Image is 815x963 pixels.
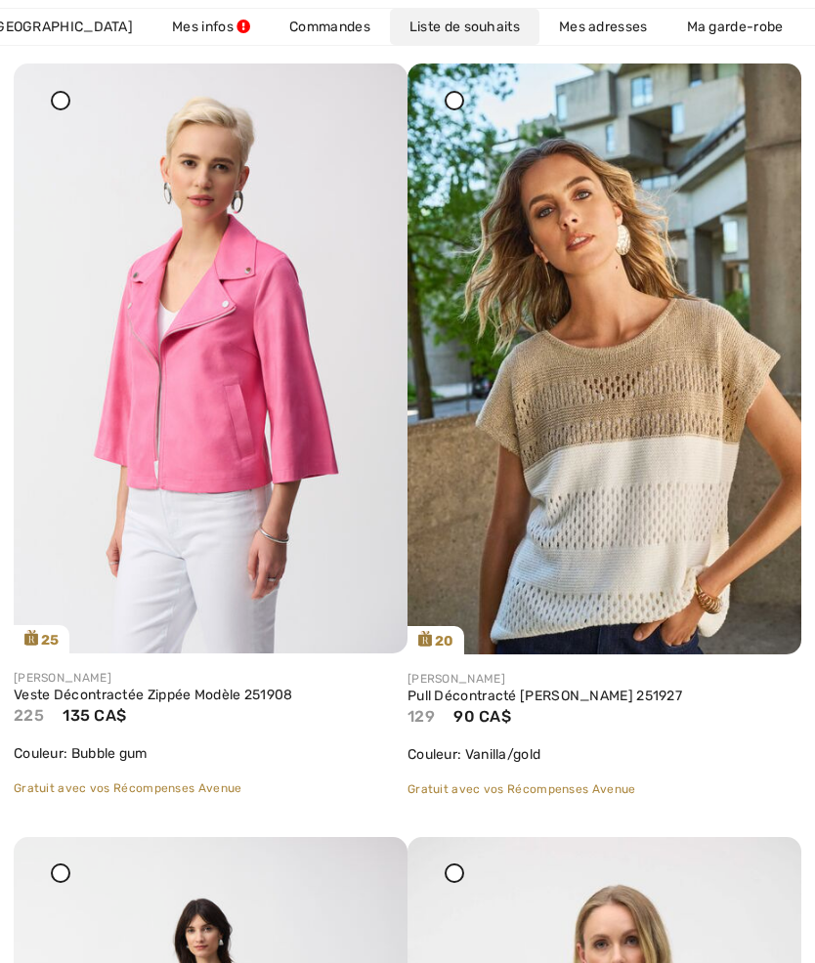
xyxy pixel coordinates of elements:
div: Couleur: Vanilla/gold [407,744,801,765]
a: Mes adresses [539,9,667,45]
div: [PERSON_NAME] [14,669,407,687]
a: 20 [407,63,801,654]
img: joseph-ribkoff-jackets-blazers-vanilla-30_251908_2_69ef_search.jpg [14,63,407,653]
div: Gratuit avec vos Récompenses Avenue [407,780,801,798]
a: Liste de souhaits [390,9,539,45]
div: [PERSON_NAME] [407,670,801,688]
span: 135 CA$ [63,706,126,725]
span: 225 [14,706,44,725]
a: Veste Décontractée Zippée Modèle 251908 [14,687,407,704]
img: joseph-ribkoff-tops-vanilla-gold_251927_2_117a_search.jpg [407,63,801,654]
span: 90 CA$ [453,707,511,726]
a: 25 [14,63,407,653]
a: Pull Décontracté [PERSON_NAME] 251927 [407,688,801,705]
span: 129 [407,707,435,726]
div: Couleur: Bubble gum [14,743,407,764]
a: Commandes [270,9,390,45]
a: Mes infos [152,9,270,45]
div: Gratuit avec vos Récompenses Avenue [14,779,407,797]
a: Ma garde-robe [667,9,803,45]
